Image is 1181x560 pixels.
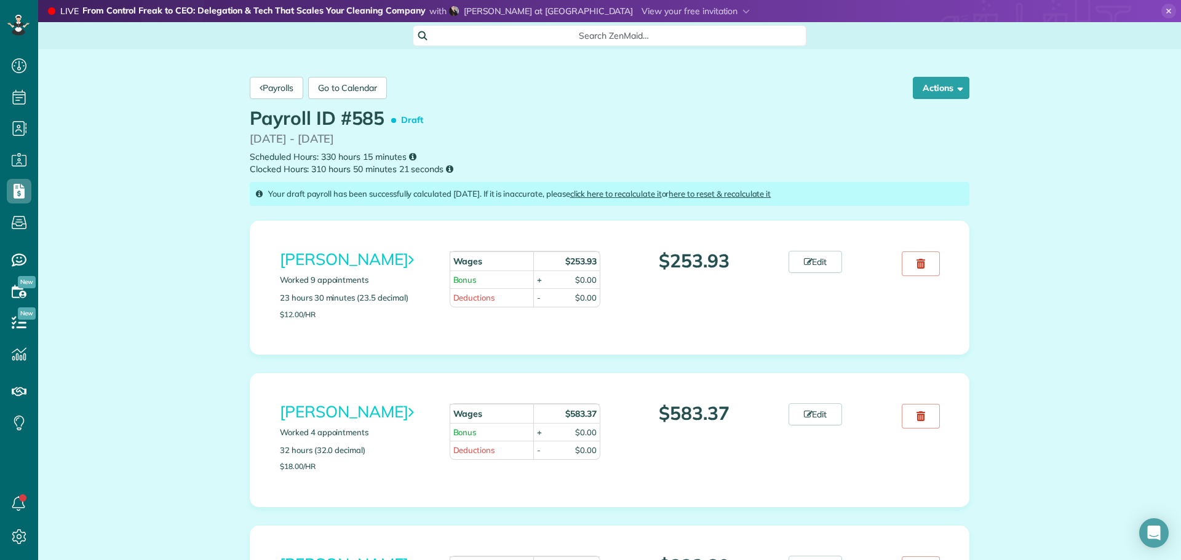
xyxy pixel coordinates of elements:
[429,6,447,17] span: with
[250,108,429,131] h1: Payroll ID #585
[449,6,459,16] img: shania-gladwell-6797a017bd7bf123f9365e7c430506f42b0a3696308763b8e5c002cb2b4c4d73.jpg
[280,310,431,318] p: $12.00/hr
[280,444,431,456] p: 32 hours (32.0 decimal)
[789,251,843,273] a: Edit
[537,292,541,304] div: -
[565,256,597,267] strong: $253.93
[1139,518,1169,548] div: Open Intercom Messenger
[537,444,541,456] div: -
[250,182,969,206] div: Your draft payroll has been successfully calculated [DATE]. If it is inaccurate, please or
[280,401,413,422] a: [PERSON_NAME]
[394,109,428,131] span: Draft
[450,423,534,441] td: Bonus
[453,256,483,267] strong: Wages
[464,6,634,17] span: [PERSON_NAME] at [GEOGRAPHIC_DATA]
[280,427,431,438] p: Worked 4 appointments
[280,274,431,286] p: Worked 9 appointments
[18,307,36,320] span: New
[565,408,597,419] strong: $583.37
[250,77,303,99] a: Payrolls
[280,462,431,470] p: $18.00/hr
[619,403,770,424] p: $583.37
[669,189,771,199] a: here to reset & recalculate it
[82,5,426,18] strong: From Control Freak to CEO: Delegation & Tech That Scales Your Cleaning Company
[537,427,542,438] div: +
[250,151,969,176] small: Scheduled Hours: 330 hours 15 minutes Clocked Hours: 310 hours 50 minutes 21 seconds
[450,441,534,459] td: Deductions
[18,276,36,288] span: New
[575,292,597,304] div: $0.00
[575,427,597,438] div: $0.00
[575,444,597,456] div: $0.00
[450,288,534,307] td: Deductions
[537,274,542,286] div: +
[280,292,431,304] p: 23 hours 30 minutes (23.5 decimal)
[575,274,597,286] div: $0.00
[570,189,662,199] a: click here to recalculate it
[308,77,387,99] a: Go to Calendar
[280,249,413,269] a: [PERSON_NAME]
[913,77,969,99] button: Actions
[453,408,483,419] strong: Wages
[789,403,843,425] a: Edit
[619,251,770,271] p: $253.93
[450,270,534,289] td: Bonus
[250,131,969,148] p: [DATE] - [DATE]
